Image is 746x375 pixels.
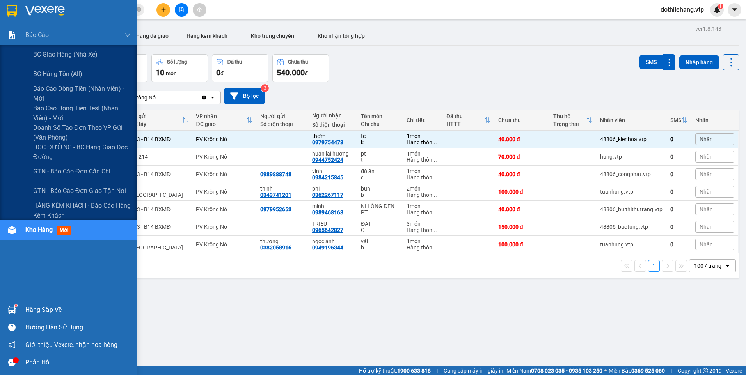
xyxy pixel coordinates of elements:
span: DỌC ĐƯỜNG - BC hàng giao dọc đường [33,142,131,162]
div: Hàng thông thường [407,227,439,233]
th: Toggle SortBy [442,110,494,131]
div: thơm [312,133,353,139]
span: BC hàng tồn (all) [33,69,82,79]
sup: 1 [15,304,17,307]
span: HÀNG KÈM KHÁCH - Báo cáo hàng kèm khách [33,201,131,220]
img: icon-new-feature [714,6,721,13]
button: plus [156,3,170,17]
img: solution-icon [8,31,16,39]
div: Số điện thoại [312,122,353,128]
div: b [361,244,399,251]
div: 0949196344 [312,244,343,251]
div: Tên món [361,113,399,119]
div: phi [312,186,353,192]
div: Nhân viên [600,117,663,123]
span: đ [220,70,224,76]
th: Toggle SortBy [192,110,256,131]
div: PV Krông Nô [196,154,252,160]
div: B13 - B14 BXMĐ [130,136,188,142]
div: 100.000 đ [498,189,545,195]
div: 150.000 đ [498,224,545,230]
div: 2 món [407,186,439,192]
div: Người gửi [260,113,304,119]
div: C [361,227,399,233]
div: ngoc ánh [312,238,353,244]
div: Hàng thông thường [407,139,439,145]
img: warehouse-icon [8,226,16,234]
div: 48806_congphat.vtp [600,171,663,177]
span: message [8,359,16,366]
div: Phản hồi [25,357,131,368]
div: PV [GEOGRAPHIC_DATA] [130,186,188,198]
span: 1 [719,4,722,9]
div: 0989888748 [260,171,291,177]
span: 540.000 [277,68,305,77]
span: ... [432,157,437,163]
span: Miền Nam [506,366,602,375]
div: HTTT [446,121,484,127]
span: 10 [156,68,164,77]
div: NI LÔNG ĐEN [361,203,399,209]
div: ĐẤT [361,221,399,227]
div: k [361,139,399,145]
div: 0362267117 [312,192,343,198]
div: Hàng sắp về [25,304,131,316]
button: caret-down [728,3,741,17]
div: PV Krông Nô [196,224,252,230]
span: Nhãn [700,224,713,230]
span: close-circle [137,6,141,14]
div: 0 [670,154,687,160]
span: close-circle [137,7,141,12]
div: minh [312,203,353,209]
span: ... [432,244,437,251]
span: Báo cáo dòng tiền test (nhân viên) - mới [33,103,131,123]
div: 0 [670,241,687,248]
div: 100 / trang [694,262,721,270]
div: 0944752424 [312,157,343,163]
img: logo-vxr [7,5,17,17]
span: down [124,32,131,38]
span: Doanh số tạo đơn theo VP gửi (văn phòng) [33,123,131,142]
strong: 0369 525 060 [631,368,665,374]
span: Nhãn [700,189,713,195]
div: vải [361,238,399,244]
button: 1 [648,260,660,272]
div: Hàng thông thường [407,244,439,251]
div: PV Krông Nô [196,136,252,142]
div: 40.000 đ [498,171,545,177]
div: Số điện thoại [260,121,304,127]
strong: 0708 023 035 - 0935 103 250 [531,368,602,374]
div: ĐC lấy [130,121,182,127]
span: Nhãn [700,154,713,160]
span: ... [432,227,437,233]
div: 0 [670,136,687,142]
div: 1 món [407,150,439,157]
span: Kho trung chuyển [251,33,294,39]
strong: 1900 633 818 [397,368,431,374]
span: ... [432,209,437,216]
span: GTN - Báo cáo đơn giao tận nơi [33,186,126,196]
div: 70.000 đ [498,154,545,160]
span: Báo cáo [25,30,49,40]
span: | [437,366,438,375]
span: GTN - Báo cáo đơn cần chi [33,166,110,176]
div: PT [361,209,399,216]
div: b [361,192,399,198]
div: Hàng thông thường [407,174,439,180]
button: Số lượng10món [151,54,208,82]
div: VP 214 [130,154,188,160]
div: PV Krông Nô [124,94,156,101]
div: PV [GEOGRAPHIC_DATA] [130,238,188,251]
div: tuanhung.vtp [600,189,663,195]
div: Chưa thu [498,117,545,123]
div: 0 [670,171,687,177]
div: hung.vtp [600,154,663,160]
button: Chưa thu540.000đ [272,54,329,82]
div: 0989468168 [312,209,343,216]
div: 48806_kienhoa.vtp [600,136,663,142]
div: B13 - B14 BXMĐ [130,224,188,230]
div: Chi tiết [407,117,439,123]
div: VP nhận [196,113,246,119]
div: 48806_buithithutrang.vtp [600,206,663,212]
span: Hàng kèm khách [186,33,227,39]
